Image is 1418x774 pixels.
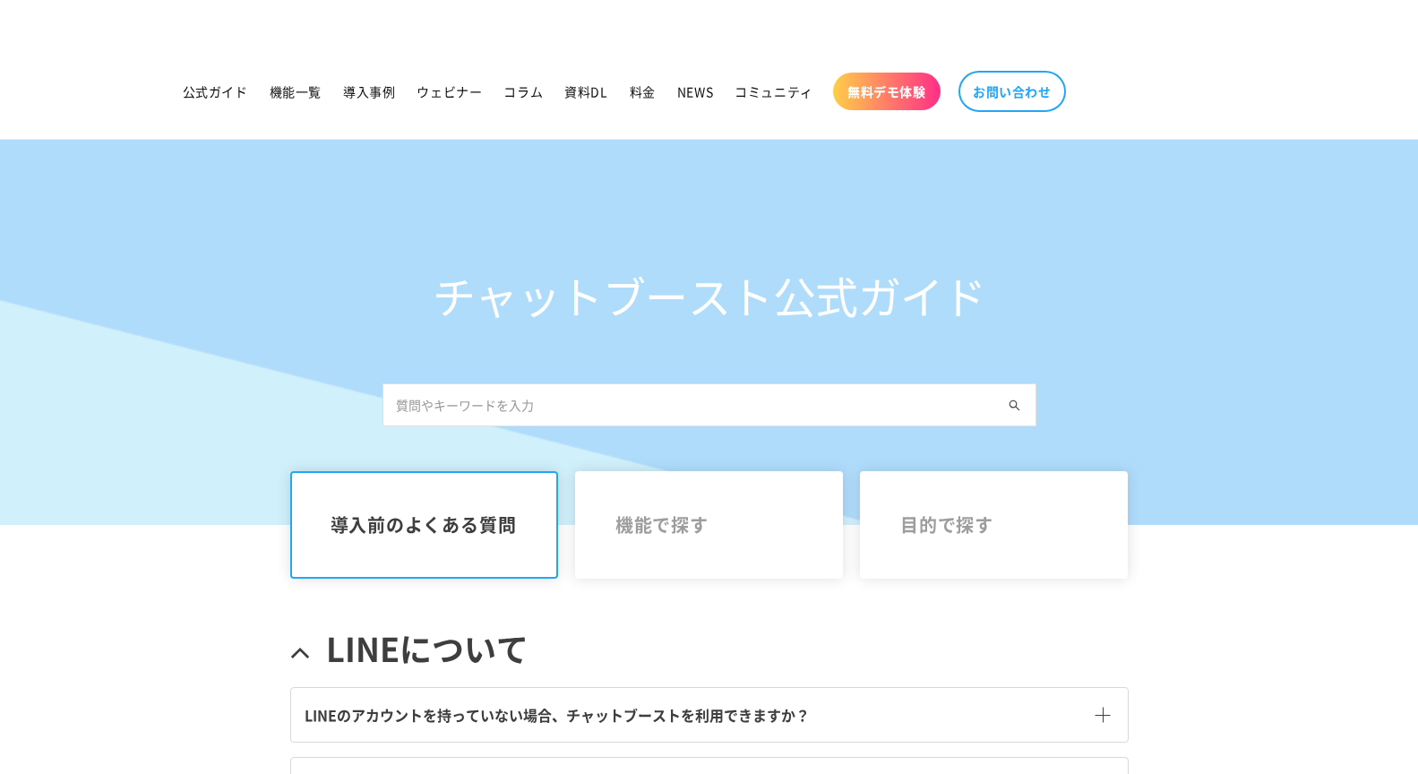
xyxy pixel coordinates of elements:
a: お問い合わせ [958,71,1066,112]
a: LINEのアカウントを持っていない場合、チャットブーストを利用できますか？ [291,688,1128,742]
span: お問い合わせ [973,83,1052,99]
a: 目的で探す [860,471,1129,579]
span: 機能一覧 [270,83,322,99]
span: 公式ガイド [183,83,248,99]
span: LINEについて [326,627,529,669]
a: コラム [493,73,554,110]
a: NEWS [666,73,724,110]
span: 無料デモ体験 [847,83,926,99]
a: 機能一覧 [259,73,332,110]
a: 機能で探す [575,471,844,579]
a: 料金 [619,73,666,110]
span: 資料DL [564,83,607,99]
a: LINEについて [290,609,1129,687]
span: コミュニティ [735,83,813,99]
span: コラム [503,83,543,99]
a: ウェビナー [406,73,493,110]
span: 目的で探す [900,514,1088,536]
img: Search [1009,400,1020,411]
span: NEWS [677,83,713,99]
span: 機能で探す [615,514,804,536]
a: コミュニティ [724,73,824,110]
span: LINEのアカウントを持っていない場合、チャットブーストを利用できますか？ [305,704,810,726]
span: 導入事例 [343,83,395,99]
a: 公式ガイド [172,73,259,110]
a: 資料DL [554,73,618,110]
a: 無料デモ体験 [833,73,941,110]
a: 導入前のよくある質問 [290,471,559,579]
input: 質問やキーワードを入力 [382,383,1036,426]
h1: チャットブースト公式ガイド [382,269,1036,322]
span: 導入前のよくある質問 [331,514,519,536]
a: 導入事例 [332,73,406,110]
span: 料金 [630,83,656,99]
span: ウェビナー [417,83,482,99]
